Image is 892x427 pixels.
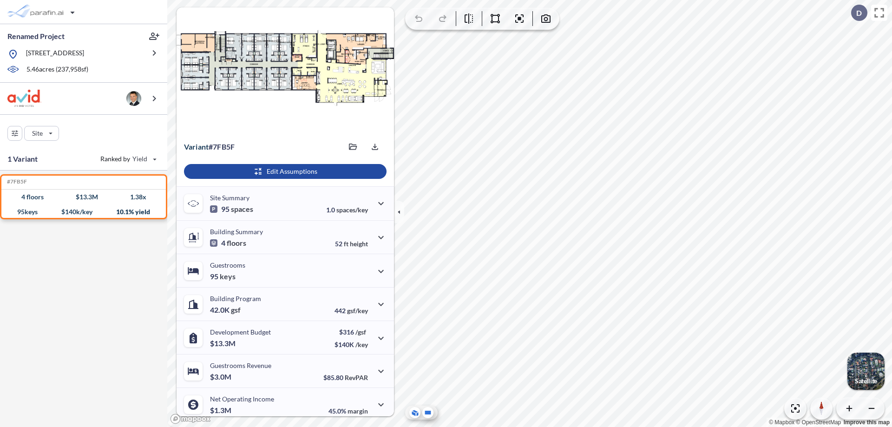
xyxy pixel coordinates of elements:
[7,90,41,107] img: BrandImage
[210,328,271,336] p: Development Budget
[844,419,890,426] a: Improve this map
[184,142,209,151] span: Variant
[334,307,368,315] p: 442
[210,372,233,381] p: $3.0M
[210,204,253,214] p: 95
[184,164,387,179] button: Edit Assumptions
[267,167,317,176] p: Edit Assumptions
[177,7,394,134] img: Floorplans preview
[220,272,236,281] span: keys
[345,374,368,381] span: RevPAR
[855,377,877,385] p: Satellite
[231,305,241,315] span: gsf
[336,206,368,214] span: spaces/key
[210,295,261,302] p: Building Program
[184,142,235,151] p: # 7fb5f
[344,240,348,248] span: ft
[355,341,368,348] span: /key
[348,407,368,415] span: margin
[210,228,263,236] p: Building Summary
[355,328,366,336] span: /gsf
[847,353,885,390] img: Switcher Image
[323,374,368,381] p: $85.80
[769,419,794,426] a: Mapbox
[170,414,211,424] a: Mapbox homepage
[231,204,253,214] span: spaces
[210,395,274,403] p: Net Operating Income
[26,65,88,75] p: 5.46 acres ( 237,958 sf)
[210,238,246,248] p: 4
[347,307,368,315] span: gsf/key
[93,151,163,166] button: Ranked by Yield
[334,341,368,348] p: $140K
[32,129,43,138] p: Site
[210,339,237,348] p: $13.3M
[210,261,245,269] p: Guestrooms
[210,361,271,369] p: Guestrooms Revenue
[335,240,368,248] p: 52
[334,328,368,336] p: $316
[210,272,236,281] p: 95
[326,206,368,214] p: 1.0
[7,31,65,41] p: Renamed Project
[210,305,241,315] p: 42.0K
[210,406,233,415] p: $1.3M
[132,154,148,164] span: Yield
[856,9,862,17] p: D
[7,153,38,164] p: 1 Variant
[328,407,368,415] p: 45.0%
[350,240,368,248] span: height
[26,48,84,60] p: [STREET_ADDRESS]
[796,419,841,426] a: OpenStreetMap
[24,126,59,141] button: Site
[422,407,433,418] button: Site Plan
[409,407,420,418] button: Aerial View
[210,194,249,202] p: Site Summary
[227,238,246,248] span: floors
[847,353,885,390] button: Switcher ImageSatellite
[126,91,141,106] img: user logo
[5,178,27,185] h5: Click to copy the code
